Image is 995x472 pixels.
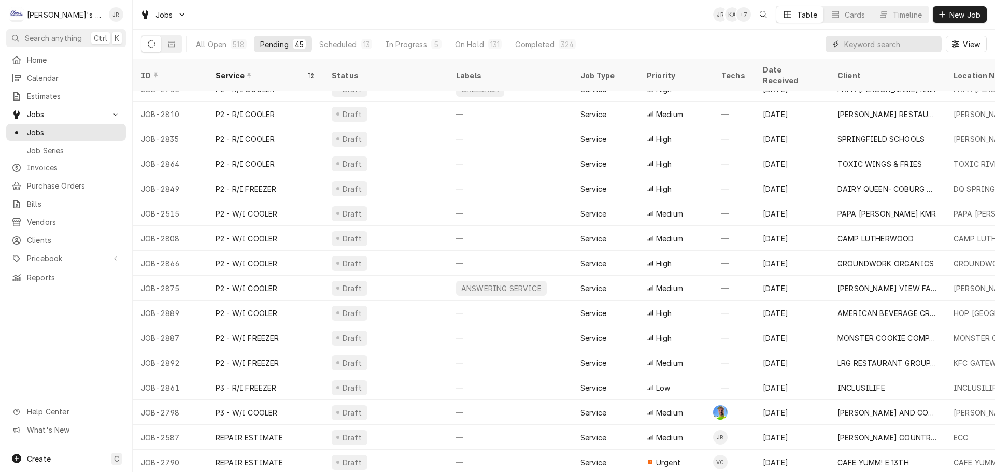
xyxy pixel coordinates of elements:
div: P2 - W/I COOLER [216,258,277,269]
a: Purchase Orders [6,177,126,194]
div: [DATE] [755,301,829,325]
span: High [656,159,672,169]
div: P2 - R/I COOLER [216,159,275,169]
div: Service [580,283,606,294]
div: P3 - R/I FREEZER [216,382,277,393]
div: MONSTER COOKIE COMPANY [837,333,937,344]
button: New Job [933,6,987,23]
div: JR [109,7,123,22]
div: Service [580,407,606,418]
span: Create [27,454,51,463]
div: Draft [341,159,363,169]
div: — [713,201,755,226]
div: Jeff Rue's Avatar [109,7,123,22]
span: Ctrl [94,33,107,44]
div: [DATE] [755,425,829,450]
div: Service [580,109,606,120]
a: Go to What's New [6,421,126,438]
button: View [946,36,987,52]
div: SPRINGFIELD SCHOOLS [837,134,925,145]
span: Jobs [27,109,105,120]
span: Reports [27,272,121,283]
div: P2 - W/I FREEZER [216,357,279,368]
div: 13 [363,39,370,50]
div: JOB-2861 [133,375,207,400]
div: Draft [341,457,363,468]
span: Medium [656,208,683,219]
div: REPAIR ESTIMATE [216,457,283,468]
div: Service [580,183,606,194]
div: — [713,325,755,350]
div: — [448,151,572,176]
div: 45 [295,39,304,50]
div: Draft [341,183,363,194]
div: Priority [647,70,703,81]
div: DAIRY QUEEN- COBURG RD, JC, [GEOGRAPHIC_DATA] [837,183,937,194]
div: Service [580,308,606,319]
div: JOB-2892 [133,350,207,375]
span: Medium [656,233,683,244]
div: — [448,102,572,126]
div: Date Received [763,64,819,86]
div: — [713,276,755,301]
span: Pricebook [27,253,105,264]
a: Go to Help Center [6,403,126,420]
div: — [713,126,755,151]
span: What's New [27,424,120,435]
div: Status [332,70,437,81]
div: P2 - W/I FREEZER [216,333,279,344]
div: P2 - W/I COOLER [216,208,277,219]
div: — [713,176,755,201]
div: JOB-2587 [133,425,207,450]
div: — [448,226,572,251]
span: Help Center [27,406,120,417]
a: Home [6,51,126,68]
div: 518 [233,39,244,50]
div: — [448,325,572,350]
span: High [656,183,672,194]
div: All Open [196,39,226,50]
a: Go to Jobs [136,6,191,23]
div: Jeff Rue's Avatar [713,430,728,445]
div: 5 [433,39,439,50]
div: GA [713,405,728,420]
a: Jobs [6,124,126,141]
div: ECC [954,432,968,443]
div: JOB-2849 [133,176,207,201]
div: GROUNDWORK ORGANICS [837,258,934,269]
a: Clients [6,232,126,249]
div: JOB-2864 [133,151,207,176]
div: Job Type [580,70,630,81]
div: AMERICAN BEVERAGE CRAFT- HOP VALLEY [837,308,937,319]
div: [DATE] [755,126,829,151]
div: [PERSON_NAME] VIEW FARMS [837,283,937,294]
div: Service [580,382,606,393]
div: [DATE] [755,251,829,276]
a: Go to Pricebook [6,250,126,267]
div: ANSWERING SERVICE [460,283,543,294]
div: — [713,102,755,126]
div: — [713,375,755,400]
div: + 7 [736,7,751,22]
span: Purchase Orders [27,180,121,191]
div: Draft [341,357,363,368]
div: Scheduled [319,39,357,50]
div: P2 - R/I COOLER [216,134,275,145]
div: Labels [456,70,564,81]
span: Search anything [25,33,82,44]
div: JOB-2866 [133,251,207,276]
div: Valente Castillo's Avatar [713,455,728,469]
div: Pending [260,39,289,50]
div: [DATE] [755,375,829,400]
span: New Job [947,9,983,20]
div: — [448,126,572,151]
div: — [448,176,572,201]
div: P2 - W/I COOLER [216,283,277,294]
div: Completed [515,39,554,50]
div: Korey Austin's Avatar [725,7,740,22]
a: Reports [6,269,126,286]
span: Jobs [27,127,121,138]
div: C [9,7,24,22]
div: Service [580,208,606,219]
span: Medium [656,109,683,120]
